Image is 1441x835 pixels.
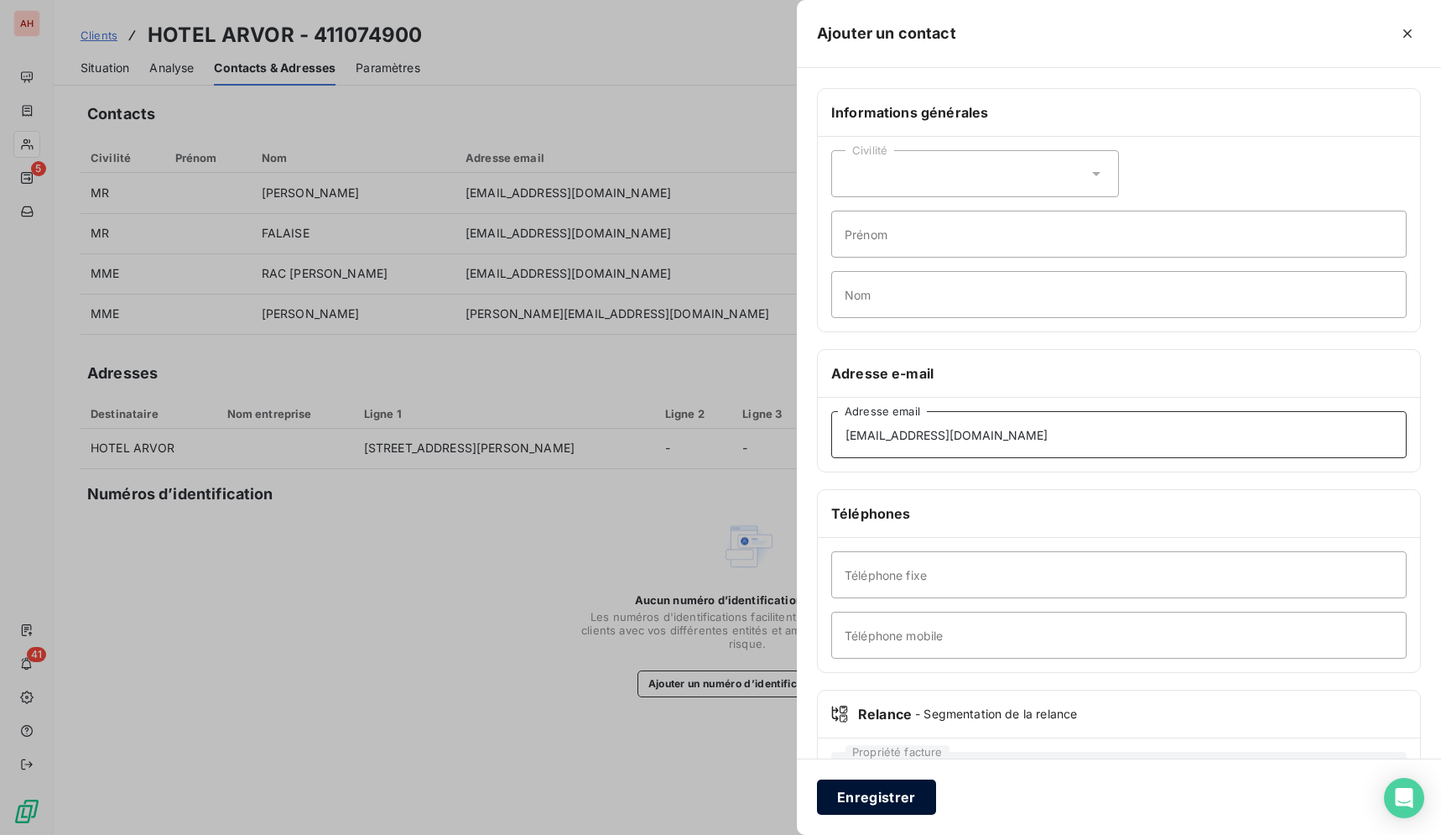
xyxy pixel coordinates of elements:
h6: Informations générales [831,102,1407,123]
input: placeholder [831,551,1407,598]
h6: Adresse e-mail [831,363,1407,384]
input: placeholder [831,411,1407,458]
span: - Segmentation de la relance [915,706,1077,723]
input: placeholder [831,612,1407,659]
input: placeholder [831,211,1407,258]
button: Enregistrer [817,780,936,815]
h6: Téléphones [831,504,1407,524]
h5: Ajouter un contact [817,22,956,45]
div: Open Intercom Messenger [1384,778,1424,818]
input: placeholder [831,271,1407,318]
div: Relance [831,704,1407,724]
